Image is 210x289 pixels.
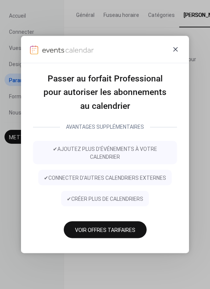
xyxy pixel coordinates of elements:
span: ✔ créer plus de calendriers [67,195,143,203]
span: ✔ connecter d'autres calendriers externes [44,174,166,182]
span: Voir Offres Tarifaires [75,226,135,234]
img: logo-type [42,45,94,54]
div: AVANTAGES SUPPLÉMENTAIRES [60,123,150,132]
img: logo-icon [30,45,38,54]
button: Voir Offres Tarifaires [64,221,147,238]
div: Passer au forfait Professional pour autoriser les abonnements au calendrier [33,72,177,113]
span: ✔ ajoutez plus d'événements à votre calendrier [39,145,171,161]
